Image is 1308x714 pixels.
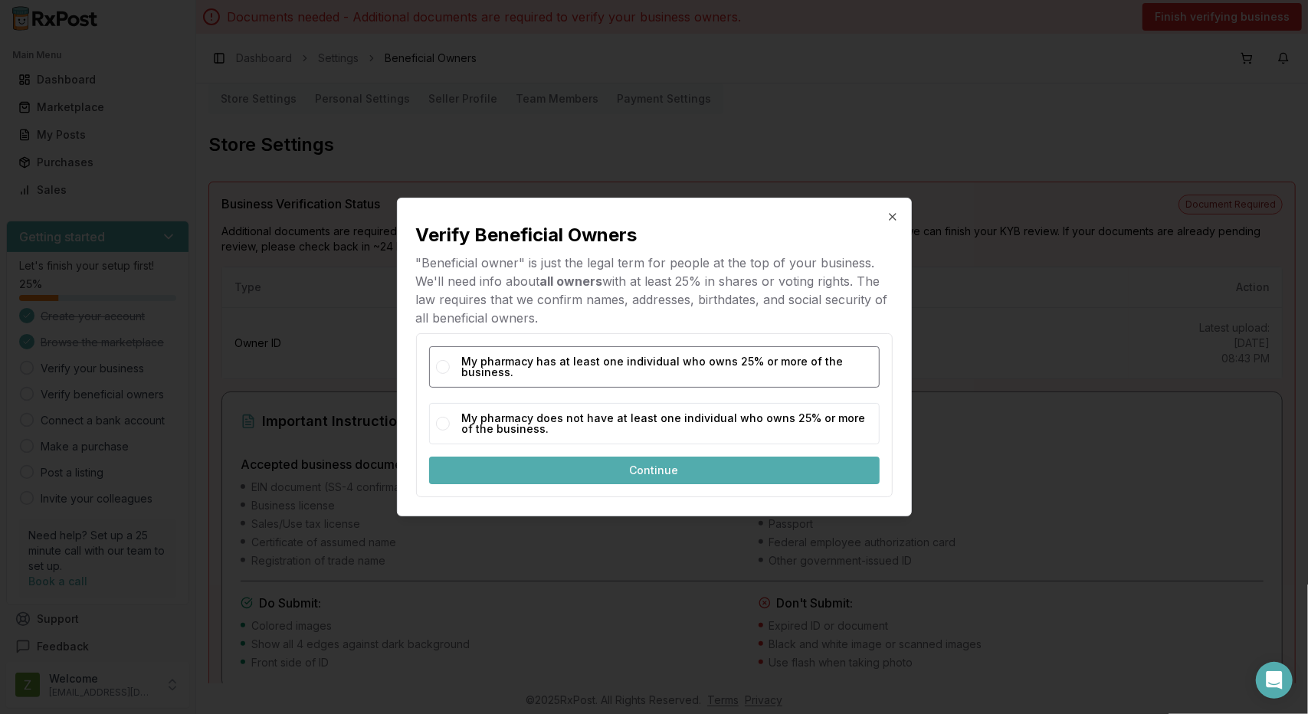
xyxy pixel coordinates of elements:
[416,254,893,327] p: "Beneficial owner" is just the legal term for people at the top of your business. We'll need info...
[429,457,880,484] button: Continue
[462,407,873,441] label: My pharmacy does not have at least one individual who owns 25% or more of the business.
[462,350,873,384] label: My pharmacy has at least one individual who owns 25% or more of the business.
[540,273,603,289] b: all owners
[416,223,893,247] h2: Verify Beneficial Owners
